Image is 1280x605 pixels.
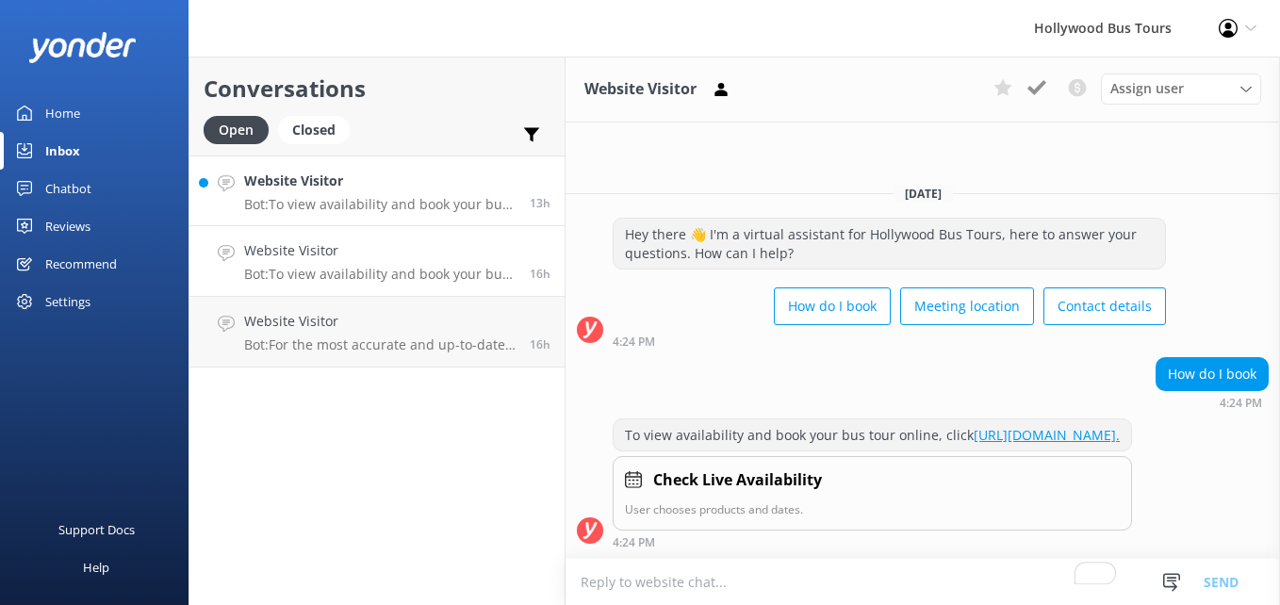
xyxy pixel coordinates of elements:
p: Bot: To view availability and book your bus tour online, click [URL][DOMAIN_NAME]. [244,266,516,283]
div: Oct 14 2025 04:24pm (UTC -07:00) America/Tijuana [1156,396,1269,409]
div: How do I book [1157,358,1268,390]
span: [DATE] [894,186,953,202]
a: [URL][DOMAIN_NAME]. [974,426,1120,444]
strong: 4:24 PM [613,537,655,548]
h2: Conversations [204,71,550,106]
div: Settings [45,283,90,320]
button: How do I book [774,287,891,325]
textarea: To enrich screen reader interactions, please activate Accessibility in Grammarly extension settings [566,559,1280,605]
div: Oct 14 2025 04:24pm (UTC -07:00) America/Tijuana [613,335,1166,348]
div: Oct 14 2025 04:24pm (UTC -07:00) America/Tijuana [613,535,1132,548]
div: Chatbot [45,170,91,207]
h4: Website Visitor [244,240,516,261]
div: Support Docs [58,511,135,548]
div: Home [45,94,80,132]
div: Help [83,548,109,586]
div: Reviews [45,207,90,245]
a: Closed [278,119,359,139]
span: Oct 14 2025 04:24pm (UTC -07:00) America/Tijuana [530,266,550,282]
div: Assign User [1101,74,1261,104]
div: To view availability and book your bus tour online, click [614,419,1131,451]
strong: 4:24 PM [613,336,655,348]
p: Bot: For the most accurate and up-to-date schedule of tours available [DATE], please check the bo... [244,336,516,353]
h4: Website Visitor [244,171,516,191]
div: Open [204,116,269,144]
span: Oct 14 2025 06:45pm (UTC -07:00) America/Tijuana [530,195,550,211]
p: User chooses products and dates. [625,500,1120,518]
span: Assign user [1110,78,1184,99]
a: Website VisitorBot:For the most accurate and up-to-date schedule of tours available [DATE], pleas... [189,297,565,368]
h3: Website Visitor [584,77,697,102]
img: yonder-white-logo.png [28,32,137,63]
div: Hey there 👋 I'm a virtual assistant for Hollywood Bus Tours, here to answer your questions. How c... [614,219,1165,269]
div: Inbox [45,132,80,170]
h4: Check Live Availability [653,468,822,493]
div: Recommend [45,245,117,283]
button: Meeting location [900,287,1034,325]
a: Website VisitorBot:To view availability and book your bus tour online, click [URL][DOMAIN_NAME].13h [189,155,565,226]
div: Closed [278,116,350,144]
h4: Website Visitor [244,311,516,332]
p: Bot: To view availability and book your bus tour online, click [URL][DOMAIN_NAME]. [244,196,516,213]
a: Open [204,119,278,139]
button: Contact details [1043,287,1166,325]
strong: 4:24 PM [1220,398,1262,409]
span: Oct 14 2025 03:54pm (UTC -07:00) America/Tijuana [530,336,550,352]
a: Website VisitorBot:To view availability and book your bus tour online, click [URL][DOMAIN_NAME].16h [189,226,565,297]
